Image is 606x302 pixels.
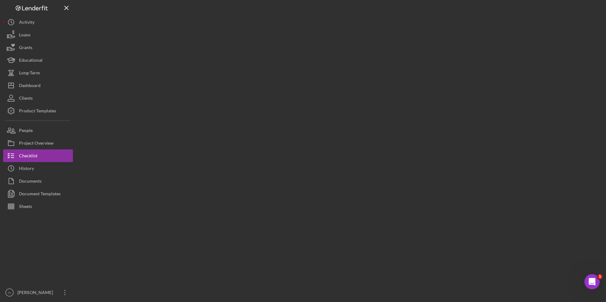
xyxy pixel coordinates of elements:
div: Document Templates [19,187,61,202]
button: Activity [3,16,73,28]
button: Clients [3,92,73,104]
div: Documents [19,175,42,189]
button: Grants [3,41,73,54]
text: IV [8,291,11,294]
button: People [3,124,73,137]
button: Document Templates [3,187,73,200]
button: Educational [3,54,73,66]
div: Activity [19,16,35,30]
div: Checklist [19,149,37,164]
div: Long-Term [19,66,40,81]
div: [PERSON_NAME] [16,286,57,300]
div: History [19,162,34,176]
div: Sheets [19,200,32,214]
div: Grants [19,41,32,55]
button: Long-Term [3,66,73,79]
div: Clients [19,92,33,106]
div: Loans [19,28,30,43]
button: Documents [3,175,73,187]
button: IV[PERSON_NAME] [3,286,73,299]
div: Product Templates [19,104,56,119]
button: Product Templates [3,104,73,117]
button: Checklist [3,149,73,162]
button: Loans [3,28,73,41]
span: 1 [597,274,603,279]
iframe: Intercom live chat [584,274,600,289]
div: Educational [19,54,42,68]
button: Sheets [3,200,73,213]
button: Project Overview [3,137,73,149]
button: History [3,162,73,175]
div: Project Overview [19,137,54,151]
div: Dashboard [19,79,41,93]
div: People [19,124,33,138]
button: Dashboard [3,79,73,92]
